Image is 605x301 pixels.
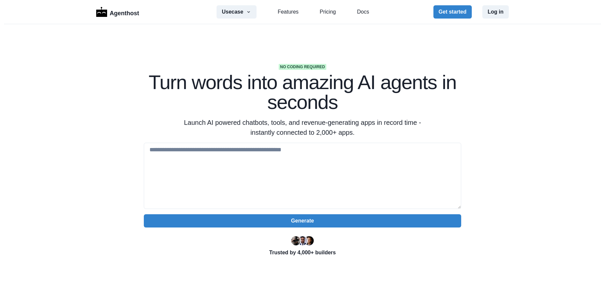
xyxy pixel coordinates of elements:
a: Features [278,8,299,16]
button: Usecase [217,5,257,19]
a: Pricing [320,8,336,16]
img: Kent Dodds [304,236,314,245]
p: Agenthost [110,6,139,18]
a: Docs [357,8,369,16]
p: Trusted by 4,000+ builders [144,249,461,257]
h1: Turn words into amazing AI agents in seconds [144,73,461,112]
button: Log in [482,5,509,19]
button: Generate [144,214,461,227]
button: Get started [433,5,472,19]
p: Launch AI powered chatbots, tools, and revenue-generating apps in record time - instantly connect... [176,118,429,137]
img: Logo [96,7,107,17]
span: No coding required [279,64,326,70]
a: LogoAgenthost [96,6,139,18]
img: Ryan Florence [291,236,301,245]
img: Segun Adebayo [298,236,307,245]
